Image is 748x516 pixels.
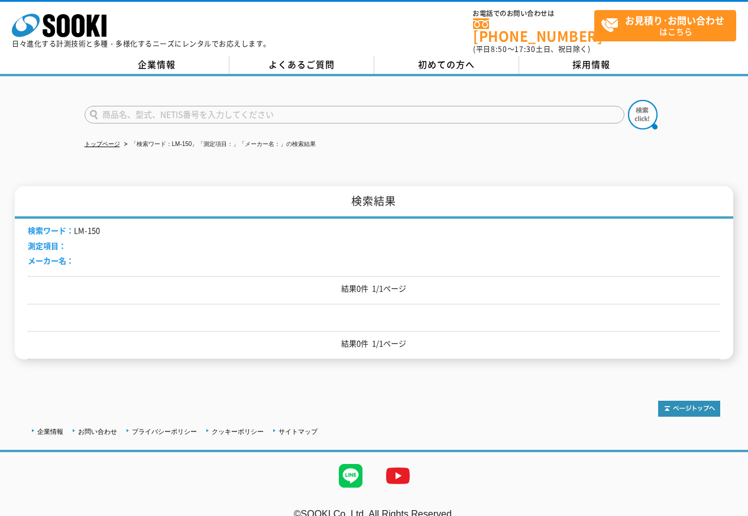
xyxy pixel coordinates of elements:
span: はこちら [601,11,736,40]
a: プライバシーポリシー [132,428,197,435]
a: 企業情報 [85,56,229,74]
input: 商品名、型式、NETIS番号を入力してください [85,106,624,124]
span: メーカー名： [28,255,74,266]
a: トップページ [85,141,120,147]
a: サイトマップ [279,428,318,435]
a: [PHONE_NUMBER] [473,18,594,43]
span: 8:50 [491,44,507,54]
a: 企業情報 [37,428,63,435]
li: 「検索ワード：LM-150」「測定項目：」「メーカー名：」の検索結果 [122,138,316,151]
h1: 検索結果 [15,186,733,219]
strong: お見積り･お問い合わせ [625,13,724,27]
img: LINE [327,452,374,499]
img: トップページへ [658,401,720,417]
p: 日々進化する計測技術と多種・多様化するニーズにレンタルでお応えします。 [12,40,271,47]
a: よくあるご質問 [229,56,374,74]
a: クッキーポリシー [212,428,264,435]
span: 初めての方へ [418,58,475,71]
a: 初めての方へ [374,56,519,74]
p: 結果0件 1/1ページ [28,337,720,350]
a: お問い合わせ [78,428,117,435]
span: 検索ワード： [28,225,74,236]
p: 結果0件 1/1ページ [28,283,720,295]
img: btn_search.png [628,100,658,129]
a: 採用情報 [519,56,664,74]
span: 測定項目： [28,240,66,251]
img: YouTube [374,452,422,499]
span: (平日 ～ 土日、祝日除く) [473,44,590,54]
li: LM-150 [28,225,100,237]
a: お見積り･お問い合わせはこちら [594,10,736,41]
span: お電話でのお問い合わせは [473,10,594,17]
span: 17:30 [514,44,536,54]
